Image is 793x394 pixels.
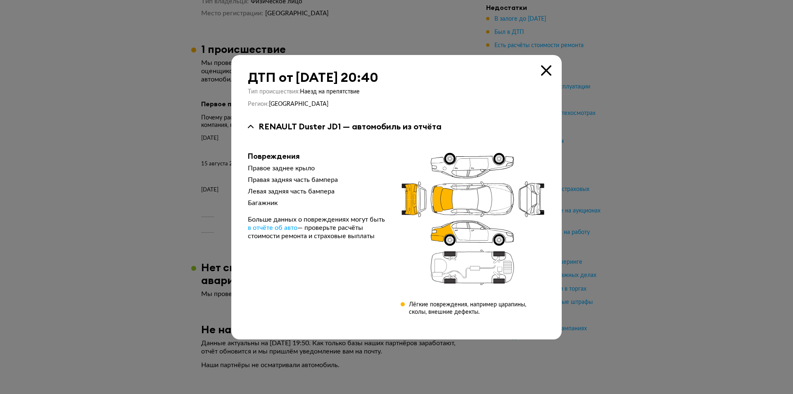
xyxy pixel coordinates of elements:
[409,301,545,316] div: Лёгкие повреждения, например царапины, сколы, внешние дефекты.
[248,224,297,231] span: в отчёте об авто
[269,101,328,107] span: [GEOGRAPHIC_DATA]
[248,100,545,108] div: Регион :
[300,89,360,95] span: Наезд на препятствие
[248,199,387,207] div: Багажник
[248,70,545,85] div: ДТП от [DATE] 20:40
[248,164,387,172] div: Правое заднее крыло
[248,88,545,96] div: Тип происшествия :
[248,176,387,184] div: Правая задняя часть бампера
[259,121,442,132] div: RENAULT Duster JD1 — автомобиль из отчёта
[248,187,387,196] div: Левая задняя часть бампера
[248,152,387,161] div: Повреждения
[248,224,297,232] a: в отчёте об авто
[248,215,387,240] div: Больше данных о повреждениях могут быть — проверьте расчёты стоимости ремонта и страховые выплаты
